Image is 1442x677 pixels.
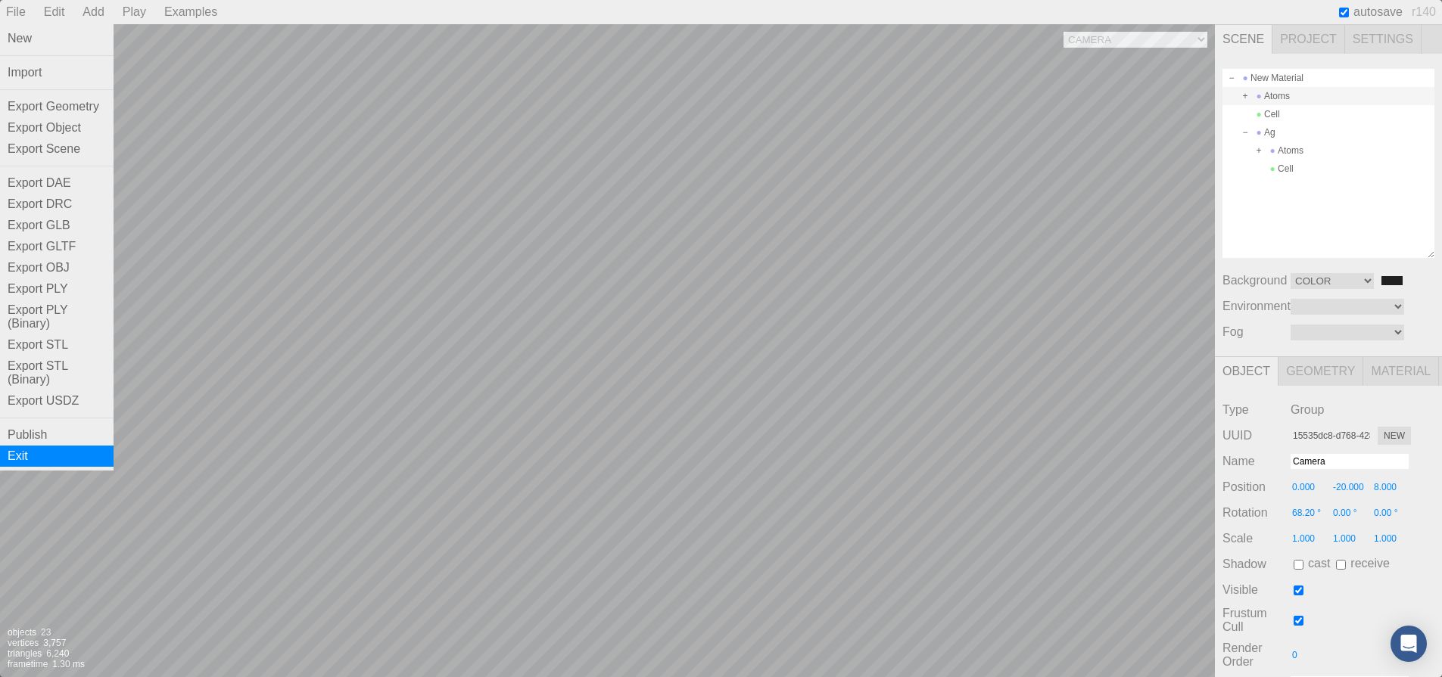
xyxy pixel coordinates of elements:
span: Environment [1222,300,1291,313]
div: Cell [1222,160,1434,178]
span: receive [1350,557,1390,570]
span: Rotation [1222,506,1291,520]
div: Cell [1222,105,1434,123]
span: Scale [1222,532,1291,545]
span: Background [1222,274,1291,287]
button: New [1378,427,1411,445]
span: Geometry [1278,357,1363,386]
span: Frustum Cull [1222,607,1291,634]
span: Group [1291,403,1324,417]
span: cast [1308,557,1330,570]
div: Ag [1222,123,1434,141]
span: autosave [1353,5,1403,19]
span: Visible [1222,583,1291,597]
div: Open Intercom Messenger [1391,626,1427,662]
span: Name [1222,455,1291,468]
span: Fog [1222,325,1291,339]
span: Project [1272,25,1345,54]
div: Atoms [1222,141,1434,160]
span: Position [1222,480,1291,494]
span: Shadow [1222,557,1291,571]
span: Object [1215,357,1278,386]
span: Settings [1345,25,1422,54]
span: Render Order [1222,641,1291,669]
span: UUID [1222,429,1291,443]
div: New Material [1222,69,1434,87]
span: Material [1363,357,1439,386]
span: Support [30,11,85,24]
div: Atoms [1222,87,1434,105]
span: Scene [1215,25,1272,54]
span: Type [1222,403,1291,417]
